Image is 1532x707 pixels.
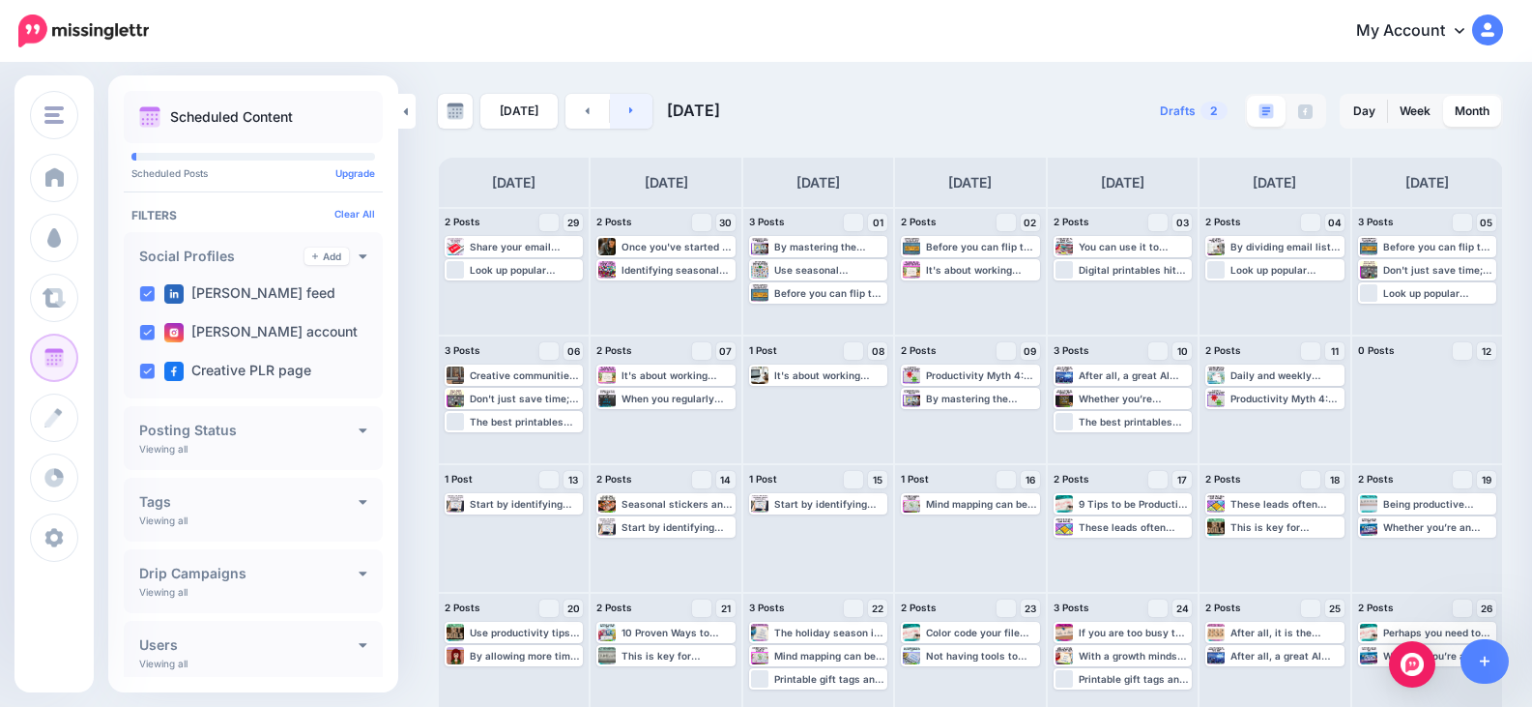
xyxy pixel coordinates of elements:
a: 13 [564,471,583,488]
div: With a growth mindset, entrepreneurs and their teams think outside the box Read more 👉 [URL] #Min... [1079,650,1190,662]
div: 9 Tips to be Productive During Holidays ▸ [URL] #HolidaySeason #PreviousBlogPost #DonTFeelGuilty ... [1079,498,1190,510]
a: Month [1443,96,1501,127]
div: By dividing email lists into targeted groups, marketers can send specific, relevant content. Read... [1230,241,1342,252]
div: After all, it is the holidays and nothing is more important than spending time with friends and f... [1230,627,1342,638]
div: By mastering the interface of Photopea through understanding the toolbar, organizing panels, and ... [926,393,1037,404]
span: 13 [568,475,578,485]
div: If you are too busy to attend a party or go Christmas shopping, don’t feel guilty about it. Read ... [1079,627,1190,638]
div: Productivity Myth 4: You Need a Spotless Space to be Productive Read more 👉 [URL] #WhimsicalWorld... [1230,393,1342,404]
div: This is key for productivity during any time of year, but it is especially important during the h... [621,650,733,662]
h4: [DATE] [645,171,688,194]
span: 2 Posts [1054,216,1089,227]
a: 14 [716,471,736,488]
div: It's about working smarter, feeling accomplished, and finding new opportunities in life. Read mor... [926,264,1037,276]
span: 20 [567,604,580,613]
a: 10 [1172,342,1192,360]
span: 2 Posts [901,344,937,356]
span: 25 [1329,604,1341,613]
img: facebook-grey-square.png [1298,104,1313,119]
a: Week [1388,96,1442,127]
img: paragraph-boxed.png [1258,103,1274,119]
a: 25 [1325,600,1344,617]
span: 2 Posts [901,602,937,613]
div: Don't just save time; make time to focus on growing your business and connecting with your audien... [470,393,581,404]
img: calendar.png [139,106,160,128]
span: 24 [1176,604,1189,613]
div: When you regularly review your ‘Done List,’ you start noticing patterns in your work. Read more 👉... [621,393,733,404]
div: Before you can flip the switch to a growth mindset, you need to know how your brain is set up rig... [926,241,1037,252]
a: 20 [564,600,583,617]
div: Digital printables hit their stride every fall, and [DATE] is prime time for quick, themed downlo... [1079,264,1190,276]
a: 22 [868,600,887,617]
a: 04 [1325,214,1344,231]
a: [DATE] [480,94,558,129]
p: Viewing all [139,586,188,598]
a: 23 [1021,600,1040,617]
h4: Users [139,638,359,652]
span: 26 [1481,604,1492,613]
div: Printable gift tags and bag labels let buyers upgrade goodie bags or party favors in seconds. Rea... [774,673,885,685]
a: 12 [1477,342,1496,360]
h4: Filters [131,208,375,222]
span: 2 Posts [596,344,632,356]
img: Missinglettr [18,15,149,47]
h4: [DATE] [1101,171,1144,194]
div: After all, a great AI email assistant doesn’t just save time—it gives you peace of mind, too. Rea... [1079,369,1190,381]
span: 1 Post [749,344,777,356]
label: [PERSON_NAME] feed [164,284,335,304]
div: Once you've started to uncover limiting beliefs, figuring out what triggers them is a natural nex... [621,241,733,252]
span: 0 Posts [1358,344,1395,356]
a: 26 [1477,600,1496,617]
label: Creative PLR page [164,362,311,381]
span: 3 Posts [749,602,785,613]
span: 17 [1177,475,1187,485]
div: These leads often come from sharing valuable resources. Read more 👉 [URL] #LeadMagnet #ProfitingF... [1230,498,1342,510]
div: Whether you’re an entrepreneur, a blogger, or running an online store, building a strong email li... [1383,650,1494,662]
div: Perhaps you need to adjust the time when you are working, slip off to a different place, adjust t... [1383,627,1494,638]
a: 24 [1172,600,1192,617]
span: 15 [873,475,882,485]
div: Use seasonal hashtags like #HalloweenStickers or #ChristmasTags to appear in the right searches. ... [774,264,885,276]
span: 2 Posts [445,216,480,227]
h4: [DATE] [1405,171,1449,194]
a: 15 [868,471,887,488]
span: 06 [567,346,580,356]
a: Add [304,248,349,265]
label: [PERSON_NAME] account [164,323,358,342]
span: 1 Post [901,473,929,485]
p: Scheduled Posts [131,168,375,178]
a: 05 [1477,214,1496,231]
a: 03 [1172,214,1192,231]
div: Mind mapping can be a powerful ally for anyone who wants to improve their planning process. Read ... [774,650,885,662]
h4: [DATE] [948,171,992,194]
div: By allowing more time to think and gather info, you improve your decisions. Read more 👉 [URL] #Ba... [470,650,581,662]
div: Seasonal stickers and labels are a goldmine on Etsy, especially when designed with creativity and... [621,498,733,510]
span: 14 [720,475,731,485]
div: The best printables offer easy customization—like blank name tags or editable messages—and work f... [1079,416,1190,427]
a: Drafts2 [1148,94,1239,129]
span: 09 [1024,346,1036,356]
span: 2 Posts [1205,344,1241,356]
div: Whether you’re organizing ideas, turning text into visuals, or scheduling posts, there’s a tool d... [1079,393,1190,404]
div: Share your email subscriber count, or, showing engagement metrics. Read more 👉 [URL] #BoostCustom... [470,241,581,252]
a: 06 [564,342,583,360]
h4: Posting Status [139,424,359,437]
div: Not having tools to help you make progress? Read more 👉 [URL] #ProfitingFromPLR #MakingSmarterCho... [926,650,1037,662]
p: Viewing all [139,443,188,455]
div: Color code your file folders, separate files on desktop into those you use daily and put others i... [926,627,1037,638]
div: Whether you’re an entrepreneur, a blogger, or running an online store, building a strong email li... [1383,521,1494,533]
span: 22 [872,604,883,613]
div: The best printables offer easy customization—like blank name tags or editable messages—and work f... [470,416,581,427]
span: 3 Posts [749,216,785,227]
span: 2 Posts [596,216,632,227]
img: menu.png [44,106,64,124]
a: 08 [868,342,887,360]
div: Look up popular keywords for Etsy (like “[DATE] bingo printable” or “DIY [DATE] gift tag”), and i... [1230,264,1342,276]
span: 21 [721,604,731,613]
img: linkedin-square.png [164,284,184,304]
span: 3 Posts [1358,216,1394,227]
a: 09 [1021,342,1040,360]
div: Daily and weekly checklists are ideal for staying on top of recurring responsibilities. Read more... [1230,369,1342,381]
span: 3 Posts [1054,602,1089,613]
div: By mastering the interface of Photopea through understanding the toolbar, organizing panels, and ... [774,241,885,252]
